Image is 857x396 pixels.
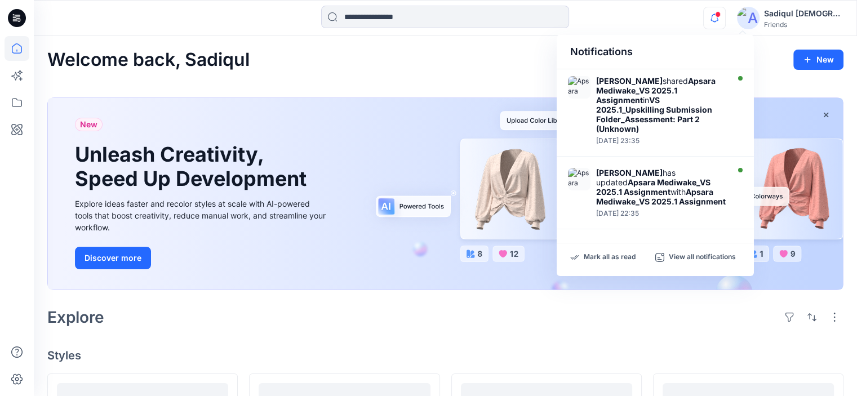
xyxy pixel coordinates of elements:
button: New [793,50,843,70]
strong: Apsara Mediwake_VS 2025.1 Assignment [596,177,711,197]
strong: Apsara Mediwake_VS 2025.1 Assignment [596,76,716,105]
img: Apsara Mediwake_VS 2025.1 Assignment [568,76,590,99]
strong: Apsara Mediwake_VS 2025.1 Assignment [596,187,726,206]
div: Tuesday, July 22, 2025 22:35 [596,210,726,217]
div: has updated with [596,168,726,206]
div: Sadiqul [DEMOGRAPHIC_DATA] [764,7,843,20]
div: Tuesday, July 22, 2025 23:35 [596,137,726,145]
h4: Styles [47,349,843,362]
h2: Welcome back, Sadiqul [47,50,250,70]
div: Friends [764,20,843,29]
div: Explore ideas faster and recolor styles at scale with AI-powered tools that boost creativity, red... [75,198,328,233]
button: Discover more [75,247,151,269]
p: View all notifications [669,252,736,262]
span: New [80,118,97,131]
strong: [PERSON_NAME] [596,76,663,86]
strong: VS 2025.1_Upskilling Submission Folder_Assessment: Part 2 (Unknown) [596,95,712,134]
img: Apsara Mediwake_VS 2025.1 Assignment [568,168,590,190]
strong: [PERSON_NAME] [596,168,663,177]
h1: Unleash Creativity, Speed Up Development [75,143,312,191]
p: Mark all as read [584,252,636,262]
div: shared in [596,76,726,134]
div: Notifications [557,35,754,69]
a: Discover more [75,247,328,269]
img: avatar [737,7,760,29]
h2: Explore [47,308,104,326]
